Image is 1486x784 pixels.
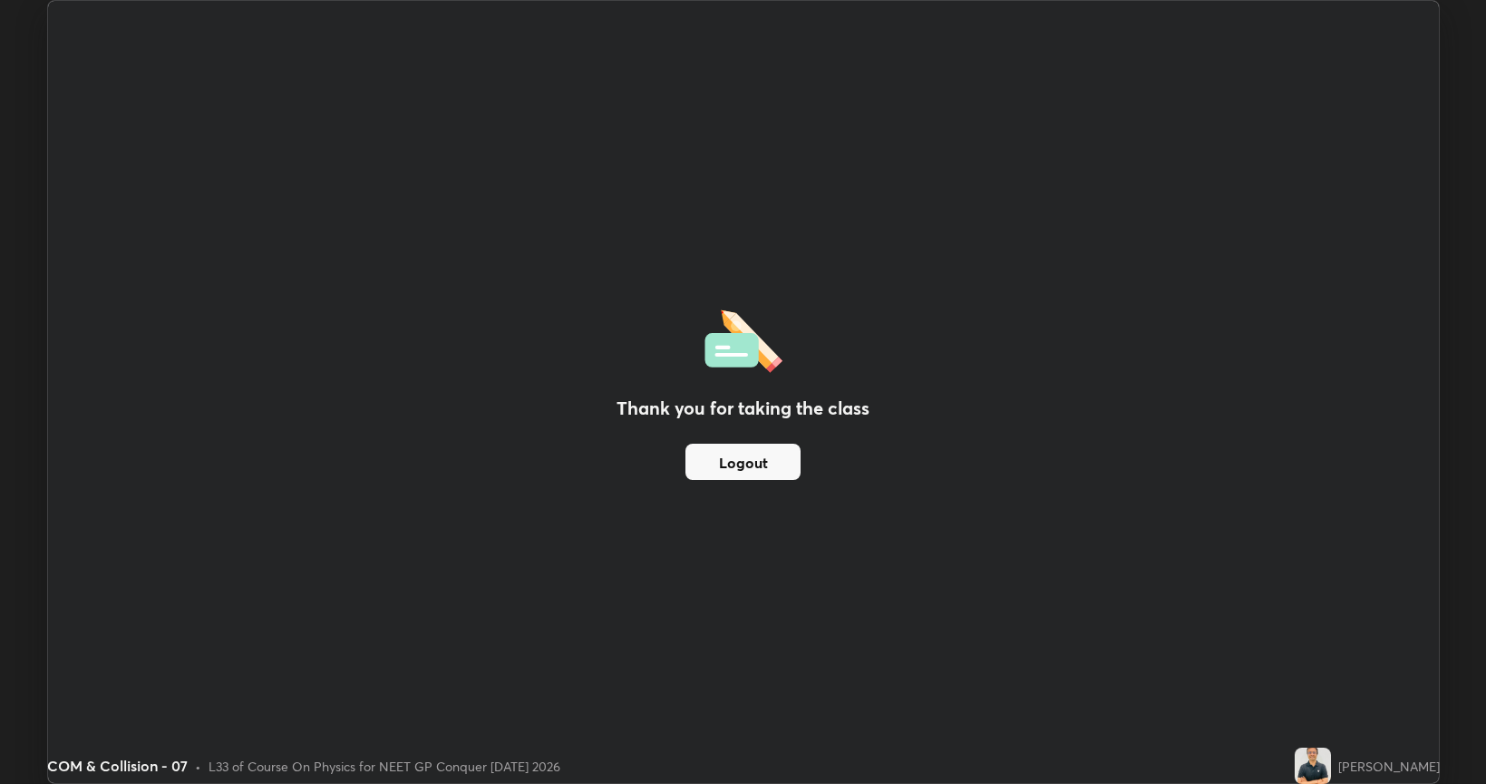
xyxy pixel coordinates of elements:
div: L33 of Course On Physics for NEET GP Conquer [DATE] 2026 [209,757,560,776]
div: [PERSON_NAME] [1338,757,1440,776]
h2: Thank you for taking the class [617,395,869,422]
button: Logout [685,444,801,480]
div: COM & Collision - 07 [47,755,188,777]
div: • [195,757,201,776]
img: offlineFeedback.1438e8b3.svg [704,304,782,373]
img: 37e60c5521b4440f9277884af4c92300.jpg [1295,748,1331,784]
